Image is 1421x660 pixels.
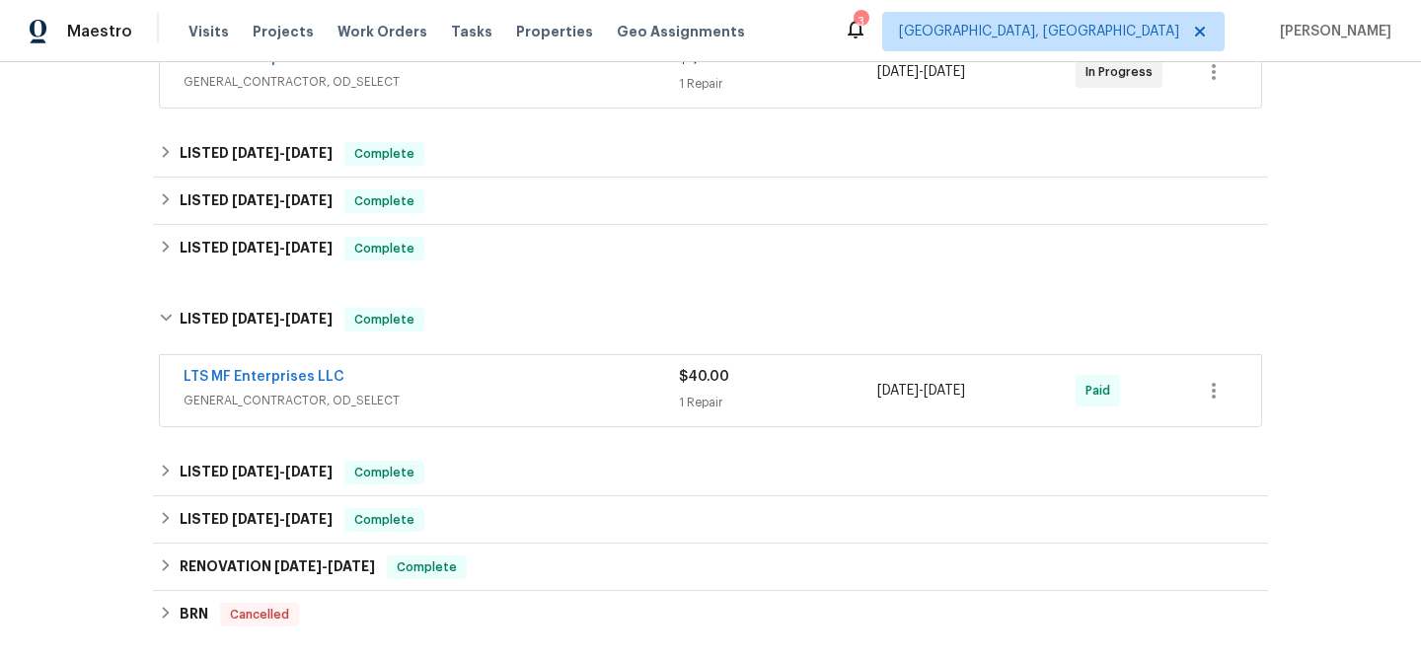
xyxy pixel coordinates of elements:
span: Complete [346,191,422,211]
span: - [274,559,375,573]
div: 3 [854,12,867,32]
div: LISTED [DATE]-[DATE]Complete [153,288,1268,351]
h6: LISTED [180,189,333,213]
span: GENERAL_CONTRACTOR, OD_SELECT [184,391,679,410]
span: [DATE] [877,384,919,398]
span: Complete [346,510,422,530]
span: Complete [346,463,422,482]
span: [DATE] [232,146,279,160]
span: Maestro [67,22,132,41]
a: LTS MF Enterprises LLC [184,370,344,384]
span: [DATE] [877,65,919,79]
h6: LISTED [180,142,333,166]
span: [DATE] [232,312,279,326]
span: Work Orders [337,22,427,41]
span: [DATE] [328,559,375,573]
span: - [232,312,333,326]
div: BRN Cancelled [153,591,1268,638]
span: In Progress [1085,62,1160,82]
span: [DATE] [232,241,279,255]
span: - [877,381,965,401]
span: Properties [516,22,593,41]
span: [DATE] [285,193,333,207]
span: Complete [346,310,422,330]
div: 1 Repair [679,74,877,94]
span: - [232,241,333,255]
span: [DATE] [924,384,965,398]
span: [DATE] [232,193,279,207]
div: LISTED [DATE]-[DATE]Complete [153,130,1268,178]
span: Paid [1085,381,1118,401]
span: - [232,193,333,207]
span: [DATE] [285,512,333,526]
h6: LISTED [180,237,333,260]
div: LISTED [DATE]-[DATE]Complete [153,178,1268,225]
span: [DATE] [285,312,333,326]
span: [GEOGRAPHIC_DATA], [GEOGRAPHIC_DATA] [899,22,1179,41]
span: Cancelled [222,605,297,624]
h6: LISTED [180,308,333,331]
h6: LISTED [180,508,333,532]
h6: LISTED [180,461,333,484]
span: Complete [389,557,465,577]
div: LISTED [DATE]-[DATE]Complete [153,225,1268,272]
span: [PERSON_NAME] [1272,22,1391,41]
span: [DATE] [285,465,333,478]
span: $40.00 [679,370,729,384]
h6: RENOVATION [180,555,375,579]
h6: BRN [180,603,208,626]
span: Geo Assignments [617,22,745,41]
span: Complete [346,239,422,258]
span: - [232,512,333,526]
div: 1 Repair [679,393,877,412]
span: [DATE] [274,559,322,573]
span: Complete [346,144,422,164]
div: RENOVATION [DATE]-[DATE]Complete [153,544,1268,591]
span: Projects [253,22,314,41]
span: Tasks [451,25,492,38]
span: [DATE] [232,512,279,526]
span: GENERAL_CONTRACTOR, OD_SELECT [184,72,679,92]
span: [DATE] [924,65,965,79]
span: - [877,62,965,82]
div: LISTED [DATE]-[DATE]Complete [153,496,1268,544]
span: [DATE] [232,465,279,478]
span: - [232,146,333,160]
span: [DATE] [285,241,333,255]
span: [DATE] [285,146,333,160]
span: - [232,465,333,478]
span: Visits [188,22,229,41]
div: LISTED [DATE]-[DATE]Complete [153,449,1268,496]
